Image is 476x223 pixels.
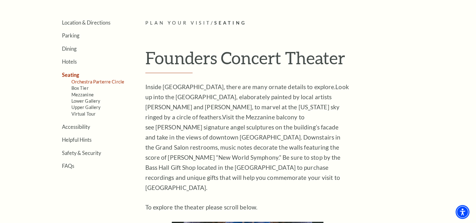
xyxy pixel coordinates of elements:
[62,20,110,26] a: Location & Directions
[62,59,77,65] a: Hotels
[71,79,125,84] a: Orchestra Parterre Circle
[71,105,101,110] a: Upper Gallery
[62,46,76,52] a: Dining
[71,92,94,97] a: Mezzanine
[71,111,96,117] a: Virtual Tour
[214,20,246,26] span: Seating
[62,32,79,38] a: Parking
[62,150,101,156] a: Safety & Security
[62,124,90,130] a: Accessibility
[71,85,89,91] a: Box Tier
[62,72,79,78] a: Seating
[145,20,211,26] span: Plan Your Visit
[71,98,100,104] a: Lower Gallery
[145,202,350,212] p: To explore the theater please scroll below.
[62,137,92,143] a: Helpful Hints
[456,205,469,219] div: Accessibility Menu
[145,19,433,27] p: /
[145,82,350,193] p: Inside [GEOGRAPHIC_DATA], there are many ornate details to explore. Visit the Mezzanine balcony t...
[62,163,74,169] a: FAQs
[145,48,433,73] h1: Founders Concert Theater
